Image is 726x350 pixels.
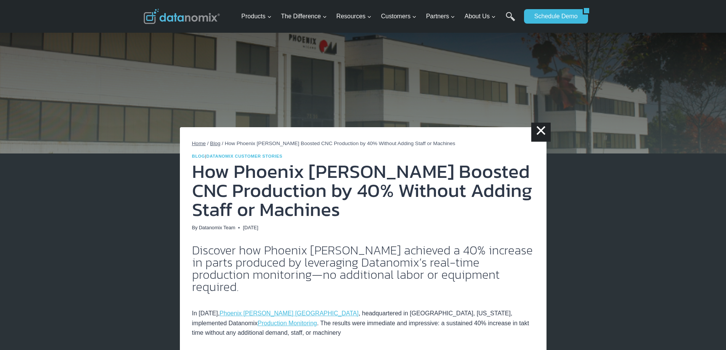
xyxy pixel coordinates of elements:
[281,11,327,21] span: The Difference
[506,12,515,29] a: Search
[192,154,205,158] a: Blog
[225,141,455,146] span: How Phoenix [PERSON_NAME] Boosted CNC Production by 40% Without Adding Staff or Machines
[222,141,223,146] span: /
[524,9,583,24] a: Schedule Demo
[207,141,209,146] span: /
[192,244,534,293] h2: Discover how Phoenix [PERSON_NAME] achieved a 40% increase in parts produced by leveraging Datano...
[465,11,496,21] span: About Us
[192,224,198,232] span: By
[199,225,236,230] a: Datanomix Team
[220,310,359,316] a: Phoenix [PERSON_NAME] [GEOGRAPHIC_DATA]
[531,123,550,142] a: ×
[258,320,317,326] a: Production Monitoring
[192,141,206,146] a: Home
[241,11,271,21] span: Products
[192,299,534,338] p: In [DATE], , headquartered in [GEOGRAPHIC_DATA], [US_STATE], implemented Datanomix . The results ...
[207,154,283,158] a: Datanomix Customer Stories
[192,139,534,148] nav: Breadcrumbs
[210,141,220,146] a: Blog
[381,11,417,21] span: Customers
[337,11,372,21] span: Resources
[192,154,283,158] span: |
[192,162,534,219] h1: How Phoenix [PERSON_NAME] Boosted CNC Production by 40% Without Adding Staff or Machines
[238,4,520,29] nav: Primary Navigation
[243,224,258,232] time: [DATE]
[426,11,455,21] span: Partners
[144,9,220,24] img: Datanomix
